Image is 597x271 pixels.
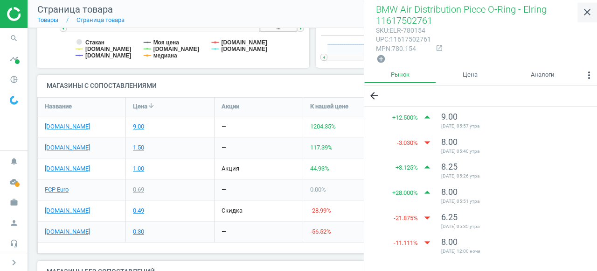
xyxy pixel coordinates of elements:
[392,189,418,197] span: + 28.000 %
[222,185,226,194] div: —
[45,143,90,152] a: [DOMAIN_NAME]
[420,235,434,250] i: arrow_drop_down
[394,239,418,247] span: -11.111 %
[5,71,23,88] i: pie_chart_outlined
[8,257,20,268] i: chevron_right
[45,164,90,173] a: [DOMAIN_NAME]
[581,67,597,86] button: more_vert
[222,122,226,131] div: —
[376,54,386,64] button: add_circle
[222,165,239,172] span: акция
[133,228,144,236] div: 0.30
[441,148,574,155] span: [DATE] 05:40 утра
[45,207,90,215] a: [DOMAIN_NAME]
[45,122,90,131] a: [DOMAIN_NAME]
[396,164,418,172] span: + 3.125 %
[222,207,243,214] span: скидка
[222,39,268,46] tspan: [DOMAIN_NAME]
[394,214,418,222] span: -21.875 %
[441,212,458,222] span: 6.25
[153,39,180,46] tspan: Моя цена
[441,137,458,147] span: 8.00
[222,143,226,152] div: —
[397,139,418,147] span: -3.030 %
[2,257,26,269] button: chevron_right
[376,27,388,34] span: sku
[420,135,434,150] i: arrow_drop_down
[376,26,431,35] div: : ELR-780154
[441,198,574,205] span: [DATE] 05:51 утра
[436,44,443,52] i: open_in_new
[85,39,104,46] tspan: Стакан
[376,45,390,52] span: mpn
[37,4,113,15] span: Страница товара
[153,52,177,59] tspan: медиана
[153,46,200,52] tspan: [DOMAIN_NAME]
[133,207,144,215] div: 0.49
[222,46,268,52] tspan: [DOMAIN_NAME]
[376,36,389,43] span: upc
[420,211,434,225] i: arrow_drop_down
[376,44,431,53] div: : 780.154
[133,122,144,131] div: 9.00
[441,237,458,247] span: 8.00
[5,193,23,211] i: work
[441,112,458,121] span: 9.00
[420,160,434,174] i: arrow_drop_up
[5,29,23,47] i: search
[441,248,574,255] span: [DATE] 12:00 ночи
[85,52,132,59] tspan: [DOMAIN_NAME]
[5,152,23,170] i: notifications
[376,4,547,26] span: BMW Air Distribution Piece O-Ring - Elring 11617502761
[310,186,326,193] span: 0.00 %
[583,70,595,81] i: more_vert
[10,96,18,105] img: wGWNvw8QSZomAAAAABJRU5ErkJggg==
[7,7,73,21] img: ajHJNr6hYgQAAAAASUVORK5CYII=
[45,102,72,111] span: Название
[364,67,436,83] a: Рынок
[45,228,90,236] a: [DOMAIN_NAME]
[310,207,331,214] span: -28.99 %
[222,228,226,236] div: —
[37,16,58,23] a: Товары
[310,165,329,172] span: 44.93 %
[133,102,147,111] span: Цена
[392,114,418,122] span: + 12.500 %
[133,143,144,152] div: 1.50
[436,67,504,83] a: Цена
[441,223,574,230] span: [DATE] 05:35 утра
[504,67,581,83] a: Аналоги
[5,235,23,252] i: headset_mic
[441,123,574,129] span: [DATE] 05:57 утра
[222,102,239,111] span: Акции
[85,46,132,52] tspan: [DOMAIN_NAME]
[376,54,386,64] i: add_circle
[441,162,458,171] span: 8.25
[133,164,144,173] div: 1.00
[5,50,23,68] i: timeline
[431,44,443,53] a: open_in_new
[310,102,348,111] span: К нашей цене
[310,228,331,235] span: -56.52 %
[364,86,384,106] button: arrow_back
[376,35,431,44] div: : 11617502761
[441,173,574,179] span: [DATE] 05:26 утра
[147,102,155,109] i: arrow_downward
[420,110,434,124] i: arrow_drop_up
[37,75,588,97] h4: Магазины с сопоставлениями
[5,214,23,232] i: person
[133,185,144,194] div: 0.69
[441,187,458,197] span: 8.00
[76,16,125,23] a: Страница товара
[45,185,69,194] a: FCP Euro
[310,123,336,130] span: 1204.35 %
[368,90,380,101] i: arrow_back
[582,7,593,18] i: close
[310,144,333,151] span: 117.39 %
[5,173,23,191] i: cloud_done
[420,185,434,200] i: arrow_drop_up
